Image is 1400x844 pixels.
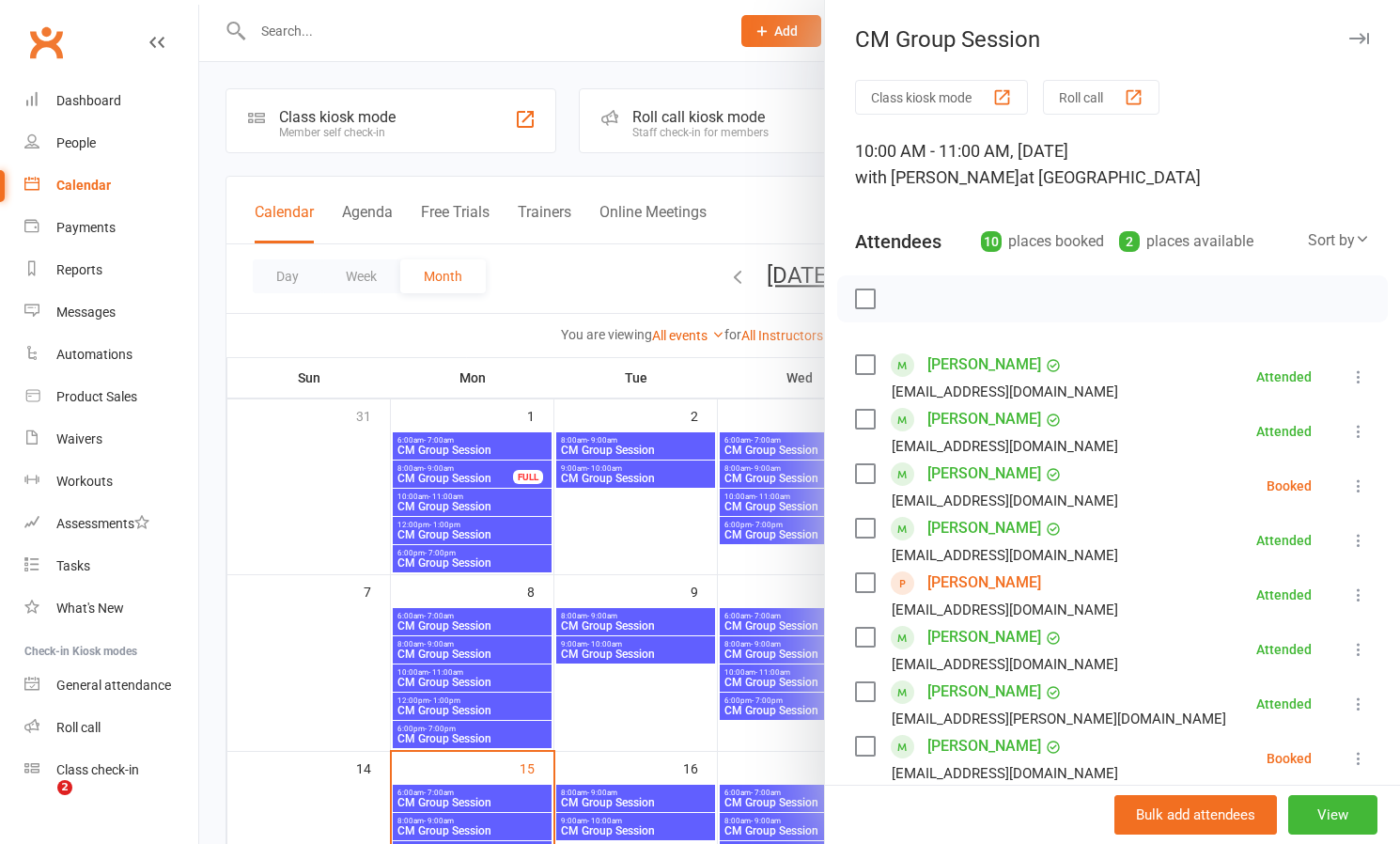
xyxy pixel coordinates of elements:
[1267,479,1312,492] div: Booked
[24,122,198,164] a: People
[927,513,1041,543] a: [PERSON_NAME]
[24,376,198,418] a: Product Sales
[1119,228,1253,255] div: places available
[19,780,64,825] iframe: Intercom live chat
[855,228,941,255] div: Attendees
[1256,588,1312,602] div: Attended
[1256,370,1312,383] div: Attended
[56,220,116,235] div: Payments
[56,262,102,277] div: Reports
[892,434,1118,459] div: [EMAIL_ADDRESS][DOMAIN_NAME]
[892,543,1118,568] div: [EMAIL_ADDRESS][DOMAIN_NAME]
[24,334,198,376] a: Automations
[981,231,1002,252] div: 10
[892,652,1118,677] div: [EMAIL_ADDRESS][DOMAIN_NAME]
[1256,425,1312,438] div: Attended
[927,622,1041,652] a: [PERSON_NAME]
[24,291,198,334] a: Messages
[927,350,1041,380] a: [PERSON_NAME]
[1019,167,1201,187] span: at [GEOGRAPHIC_DATA]
[56,389,137,404] div: Product Sales
[24,80,198,122] a: Dashboard
[1288,795,1377,835] button: View
[24,545,198,587] a: Tasks
[1256,697,1312,711] div: Attended
[56,678,171,693] div: General attendance
[24,664,198,707] a: General attendance kiosk mode
[56,601,124,616] div: What's New
[855,80,1028,115] button: Class kiosk mode
[24,164,198,207] a: Calendar
[56,93,121,108] div: Dashboard
[1308,228,1370,253] div: Sort by
[24,461,198,503] a: Workouts
[56,305,116,320] div: Messages
[1114,795,1277,835] button: Bulk add attendees
[24,207,198,249] a: Payments
[56,516,149,531] div: Assessments
[24,707,198,749] a: Roll call
[24,503,198,545] a: Assessments
[23,19,70,66] a: Clubworx
[1256,534,1312,547] div: Attended
[57,780,72,795] span: 2
[24,587,198,630] a: What's New
[56,720,101,735] div: Roll call
[927,677,1041,707] a: [PERSON_NAME]
[56,347,132,362] div: Automations
[892,489,1118,513] div: [EMAIL_ADDRESS][DOMAIN_NAME]
[855,167,1019,187] span: with [PERSON_NAME]
[892,707,1226,731] div: [EMAIL_ADDRESS][PERSON_NAME][DOMAIN_NAME]
[927,568,1041,598] a: [PERSON_NAME]
[1267,752,1312,765] div: Booked
[1256,643,1312,656] div: Attended
[1119,231,1140,252] div: 2
[56,135,96,150] div: People
[927,731,1041,761] a: [PERSON_NAME]
[927,404,1041,434] a: [PERSON_NAME]
[56,431,102,446] div: Waivers
[56,474,113,489] div: Workouts
[56,762,139,777] div: Class check-in
[892,761,1118,786] div: [EMAIL_ADDRESS][DOMAIN_NAME]
[892,380,1118,404] div: [EMAIL_ADDRESS][DOMAIN_NAME]
[24,749,198,791] a: Class kiosk mode
[825,26,1400,53] div: CM Group Session
[1043,80,1159,115] button: Roll call
[24,249,198,291] a: Reports
[24,418,198,461] a: Waivers
[56,178,111,193] div: Calendar
[981,228,1104,255] div: places booked
[892,598,1118,622] div: [EMAIL_ADDRESS][DOMAIN_NAME]
[927,459,1041,489] a: [PERSON_NAME]
[855,138,1370,191] div: 10:00 AM - 11:00 AM, [DATE]
[56,558,90,573] div: Tasks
